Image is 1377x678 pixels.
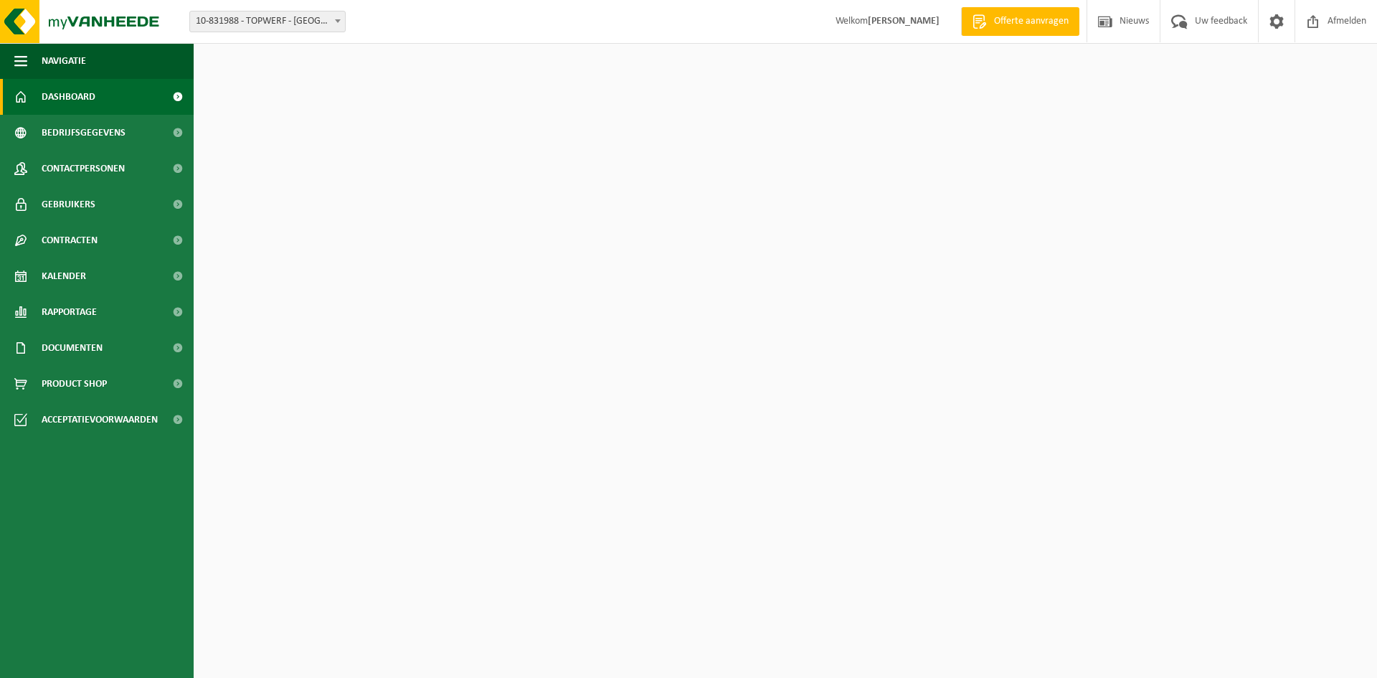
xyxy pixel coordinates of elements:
a: Offerte aanvragen [961,7,1079,36]
span: 10-831988 - TOPWERF - WILRIJK [189,11,346,32]
span: Dashboard [42,79,95,115]
span: Product Shop [42,366,107,402]
span: Navigatie [42,43,86,79]
span: Acceptatievoorwaarden [42,402,158,438]
strong: [PERSON_NAME] [868,16,940,27]
span: 10-831988 - TOPWERF - WILRIJK [190,11,345,32]
span: Rapportage [42,294,97,330]
span: Kalender [42,258,86,294]
span: Offerte aanvragen [990,14,1072,29]
span: Contactpersonen [42,151,125,187]
span: Gebruikers [42,187,95,222]
span: Bedrijfsgegevens [42,115,126,151]
span: Contracten [42,222,98,258]
span: Documenten [42,330,103,366]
